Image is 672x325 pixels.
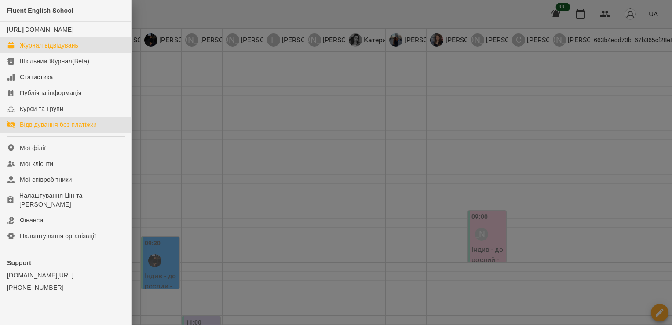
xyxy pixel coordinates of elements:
[20,175,72,184] div: Мої співробітники
[20,159,53,168] div: Мої клієнти
[20,57,89,66] div: Шкільний Журнал(Beta)
[20,104,63,113] div: Курси та Групи
[20,232,96,240] div: Налаштування організації
[20,216,43,225] div: Фінанси
[20,120,97,129] div: Відвідування без платіжки
[20,144,46,152] div: Мої філії
[20,89,81,97] div: Публічна інформація
[7,259,124,267] p: Support
[7,271,124,280] a: [DOMAIN_NAME][URL]
[20,73,53,81] div: Статистика
[7,283,124,292] a: [PHONE_NUMBER]
[7,7,73,14] span: Fluent English School
[7,26,73,33] a: [URL][DOMAIN_NAME]
[19,191,124,209] div: Налаштування Цін та [PERSON_NAME]
[20,41,78,50] div: Журнал відвідувань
